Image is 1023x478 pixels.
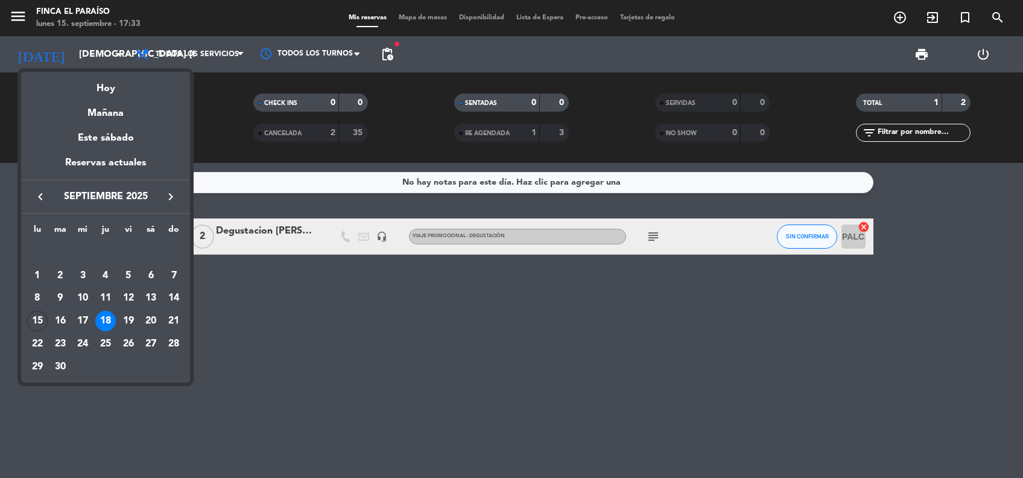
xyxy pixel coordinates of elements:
[26,333,49,355] td: 22 de septiembre de 2025
[141,311,161,331] div: 20
[140,264,163,287] td: 6 de septiembre de 2025
[21,155,190,180] div: Reservas actuales
[140,287,163,310] td: 13 de septiembre de 2025
[163,288,184,309] div: 14
[118,334,139,354] div: 26
[26,287,49,310] td: 8 de septiembre de 2025
[140,310,163,333] td: 20 de septiembre de 2025
[94,223,117,241] th: jueves
[160,189,182,205] button: keyboard_arrow_right
[163,190,178,204] i: keyboard_arrow_right
[118,266,139,286] div: 5
[71,310,94,333] td: 17 de septiembre de 2025
[95,311,116,331] div: 18
[162,223,185,241] th: domingo
[117,264,140,287] td: 5 de septiembre de 2025
[72,288,93,309] div: 10
[21,97,190,121] div: Mañana
[162,333,185,355] td: 28 de septiembre de 2025
[94,333,117,355] td: 25 de septiembre de 2025
[163,266,184,286] div: 7
[163,334,184,354] div: 28
[141,288,161,309] div: 13
[94,264,117,287] td: 4 de septiembre de 2025
[21,121,190,155] div: Este sábado
[72,311,93,331] div: 17
[141,266,161,286] div: 6
[50,357,71,377] div: 30
[50,288,71,309] div: 9
[162,264,185,287] td: 7 de septiembre de 2025
[71,287,94,310] td: 10 de septiembre de 2025
[26,241,185,264] td: SEP.
[163,311,184,331] div: 21
[72,334,93,354] div: 24
[140,333,163,355] td: 27 de septiembre de 2025
[49,264,72,287] td: 2 de septiembre de 2025
[94,287,117,310] td: 11 de septiembre de 2025
[94,310,117,333] td: 18 de septiembre de 2025
[49,223,72,241] th: martes
[95,288,116,309] div: 11
[50,311,71,331] div: 16
[27,357,48,377] div: 29
[140,223,163,241] th: sábado
[71,333,94,355] td: 24 de septiembre de 2025
[162,287,185,310] td: 14 de septiembre de 2025
[49,333,72,355] td: 23 de septiembre de 2025
[27,334,48,354] div: 22
[30,189,51,205] button: keyboard_arrow_left
[27,266,48,286] div: 1
[162,310,185,333] td: 21 de septiembre de 2025
[33,190,48,204] i: keyboard_arrow_left
[21,72,190,97] div: Hoy
[49,287,72,310] td: 9 de septiembre de 2025
[27,311,48,331] div: 15
[72,266,93,286] div: 3
[50,334,71,354] div: 23
[117,223,140,241] th: viernes
[26,264,49,287] td: 1 de septiembre de 2025
[118,288,139,309] div: 12
[117,310,140,333] td: 19 de septiembre de 2025
[95,334,116,354] div: 25
[141,334,161,354] div: 27
[71,223,94,241] th: miércoles
[95,266,116,286] div: 4
[26,223,49,241] th: lunes
[118,311,139,331] div: 19
[117,333,140,355] td: 26 de septiembre de 2025
[27,288,48,309] div: 8
[50,266,71,286] div: 2
[49,310,72,333] td: 16 de septiembre de 2025
[117,287,140,310] td: 12 de septiembre de 2025
[51,189,160,205] span: septiembre 2025
[26,310,49,333] td: 15 de septiembre de 2025
[26,355,49,378] td: 29 de septiembre de 2025
[49,355,72,378] td: 30 de septiembre de 2025
[71,264,94,287] td: 3 de septiembre de 2025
